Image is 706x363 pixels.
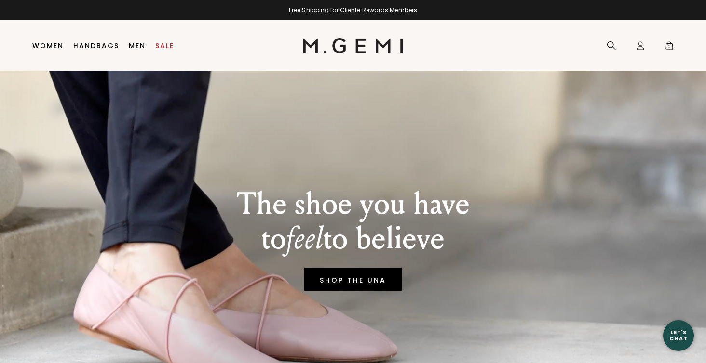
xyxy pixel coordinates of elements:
p: to to believe [237,221,470,256]
a: Handbags [73,42,119,50]
img: M.Gemi [303,38,404,53]
div: Let's Chat [663,329,694,341]
a: Sale [155,42,174,50]
a: Men [129,42,146,50]
a: Women [32,42,64,50]
a: SHOP THE UNA [304,268,402,291]
em: feel [286,220,323,257]
p: The shoe you have [237,187,470,221]
span: 0 [665,43,674,52]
